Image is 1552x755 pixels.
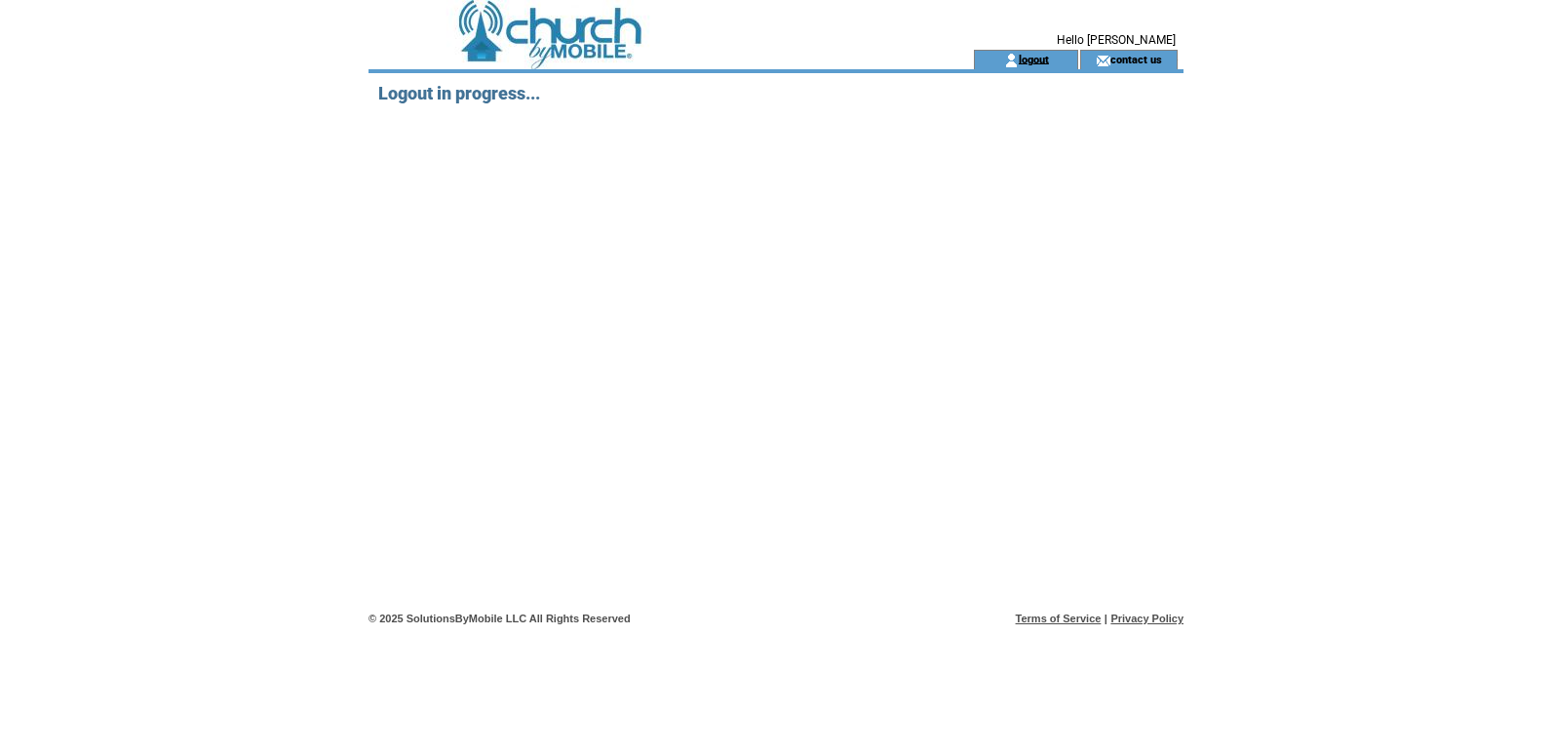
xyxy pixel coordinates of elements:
[1110,613,1183,624] a: Privacy Policy
[1057,33,1176,47] span: Hello [PERSON_NAME]
[378,83,540,103] span: Logout in progress...
[1019,53,1049,65] a: logout
[1004,53,1019,68] img: account_icon.gif
[1105,613,1107,624] span: |
[369,613,631,624] span: © 2025 SolutionsByMobile LLC All Rights Reserved
[1110,53,1162,65] a: contact us
[1096,53,1110,68] img: contact_us_icon.gif
[1016,613,1102,624] a: Terms of Service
